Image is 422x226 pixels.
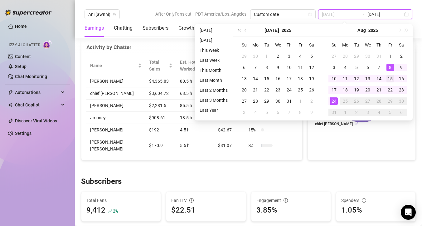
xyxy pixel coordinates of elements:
span: 2 % [113,208,118,214]
td: 2025-08-02 [396,51,407,62]
div: Chatting [114,24,133,32]
td: 2025-08-21 [373,84,385,96]
div: Fan LTV [171,197,240,204]
td: 2025-07-24 [284,84,295,96]
td: 2025-07-12 [306,62,317,73]
td: 2025-07-27 [239,96,250,107]
td: 2025-08-07 [284,107,295,118]
td: [PERSON_NAME], [PERSON_NAME] [86,136,145,155]
td: 2025-07-05 [306,51,317,62]
div: 28 [342,52,349,60]
a: Settings [15,131,32,136]
td: Jmoney [86,112,145,124]
img: logo-BBDzfeDw.svg [5,9,52,16]
th: Th [373,39,385,51]
td: 2025-09-06 [396,107,407,118]
div: 16 [274,75,282,82]
span: team [113,12,116,16]
span: swap-right [360,12,365,17]
div: 26 [308,86,315,94]
td: 2025-07-06 [239,62,250,73]
span: Chat Copilot [15,100,59,110]
span: After OnlyFans cut [155,9,192,19]
td: 2025-07-22 [261,84,272,96]
a: Home [15,24,27,29]
div: 13 [240,75,248,82]
div: 20 [240,86,248,94]
button: Choose a month [357,24,366,37]
td: 2025-07-31 [373,51,385,62]
td: 2025-06-29 [239,51,250,62]
div: 4 [375,109,383,116]
div: 24 [285,86,293,94]
div: 29 [386,97,394,105]
li: [DATE] [197,37,230,44]
span: info-circle [284,198,288,203]
div: 17 [285,75,293,82]
th: Fr [385,39,396,51]
td: 2025-08-23 [396,84,407,96]
div: 14 [375,75,383,82]
td: 2025-07-23 [272,84,284,96]
td: 2025-08-01 [295,96,306,107]
td: 2025-07-15 [261,73,272,84]
td: $908.61 [145,112,176,124]
div: 5 [263,109,270,116]
div: 29 [263,97,270,105]
span: Total Fans [86,197,156,204]
div: 27 [330,52,338,60]
th: We [272,39,284,51]
input: Start date [322,11,357,18]
input: End date [367,11,403,18]
td: 85.5 h [176,100,214,112]
span: 15 % [248,126,258,133]
td: 2025-07-07 [250,62,261,73]
td: 2025-07-29 [351,51,362,62]
div: 5 [386,109,394,116]
th: Mo [250,39,261,51]
div: 31 [375,52,383,60]
td: 2025-08-03 [239,107,250,118]
div: 1 [386,52,394,60]
span: PDT America/Los_Angeles [195,9,246,19]
div: 2 [398,52,405,60]
td: 2025-08-17 [328,84,340,96]
div: 3 [240,109,248,116]
td: 2025-08-24 [328,96,340,107]
td: 2025-07-16 [272,73,284,84]
td: $42.67 [214,124,245,136]
td: 2025-07-28 [250,96,261,107]
div: Est. Hours Worked [180,59,206,72]
th: Sa [306,39,317,51]
div: 5 [353,64,360,71]
div: 3 [330,64,338,71]
td: [PERSON_NAME] [86,75,145,87]
a: Content [15,54,31,59]
div: Subscribers [143,24,168,32]
td: 2025-08-08 [385,62,396,73]
div: 22 [263,86,270,94]
div: 14 [252,75,259,82]
td: 2025-08-06 [272,107,284,118]
div: Engagement [256,197,326,204]
td: 2025-08-04 [340,62,351,73]
li: This Month [197,66,230,74]
div: 27 [240,97,248,105]
td: 2025-08-12 [351,73,362,84]
div: 18 [342,86,349,94]
span: info-circle [362,198,366,203]
div: 17 [330,86,338,94]
span: 8 % [248,142,258,149]
td: 2025-09-02 [351,107,362,118]
td: 2025-07-18 [295,73,306,84]
span: Name [90,62,137,69]
div: 8 [263,64,270,71]
div: 8 [297,109,304,116]
li: Last Month [197,76,230,84]
td: 2025-09-03 [362,107,373,118]
div: 9 [308,109,315,116]
th: Tu [351,39,362,51]
div: 13 [364,75,371,82]
div: 1.05% [341,204,410,216]
td: 2025-07-13 [239,73,250,84]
